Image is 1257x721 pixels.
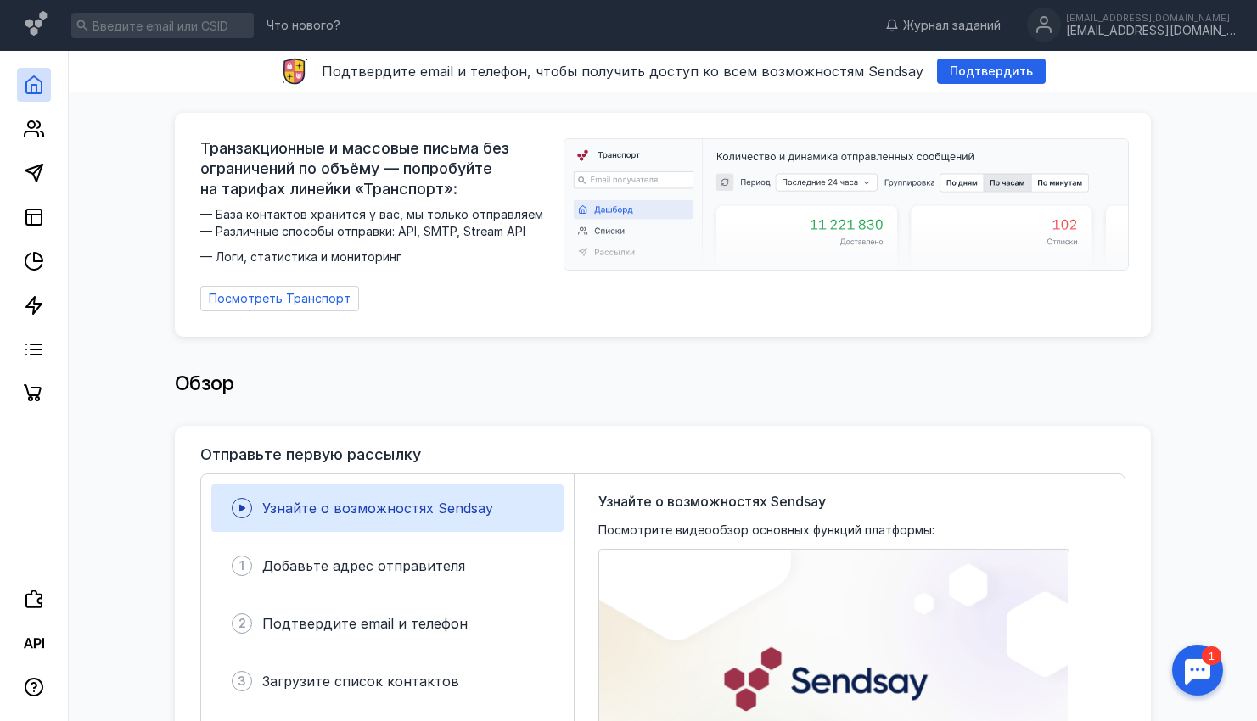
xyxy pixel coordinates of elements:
button: Подтвердить [937,59,1046,84]
span: Журнал заданий [903,17,1001,34]
span: Добавьте адрес отправителя [262,557,465,574]
h3: Отправьте первую рассылку [200,446,421,463]
span: Транзакционные и массовые письма без ограничений по объёму — попробуйте на тарифах линейки «Транс... [200,138,553,199]
span: Подтвердите email и телефон, чтобы получить доступ ко всем возможностям Sendsay [322,63,923,80]
span: Обзор [175,371,234,395]
span: Узнайте о возможностях Sendsay [262,500,493,517]
span: Подтвердите email и телефон [262,615,468,632]
span: Посмотреть Транспорт [209,292,351,306]
div: [EMAIL_ADDRESS][DOMAIN_NAME] [1066,24,1236,38]
span: Загрузите список контактов [262,673,459,690]
div: 1 [38,10,58,29]
span: 2 [238,615,246,632]
input: Введите email или CSID [71,13,254,38]
span: — База контактов хранится у вас, мы только отправляем — Различные способы отправки: API, SMTP, St... [200,206,553,265]
img: dashboard-transport-banner [564,139,1128,270]
a: Посмотреть Транспорт [200,286,359,311]
a: Журнал заданий [877,17,1009,34]
span: 3 [238,673,246,690]
div: [EMAIL_ADDRESS][DOMAIN_NAME] [1066,13,1236,23]
span: Подтвердить [950,64,1033,79]
span: Что нового? [267,20,340,31]
span: Узнайте о возможностях Sendsay [598,491,826,511]
span: Посмотрите видеообзор основных функций платформы: [598,522,934,539]
span: 1 [239,557,244,574]
a: Что нового? [258,20,349,31]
